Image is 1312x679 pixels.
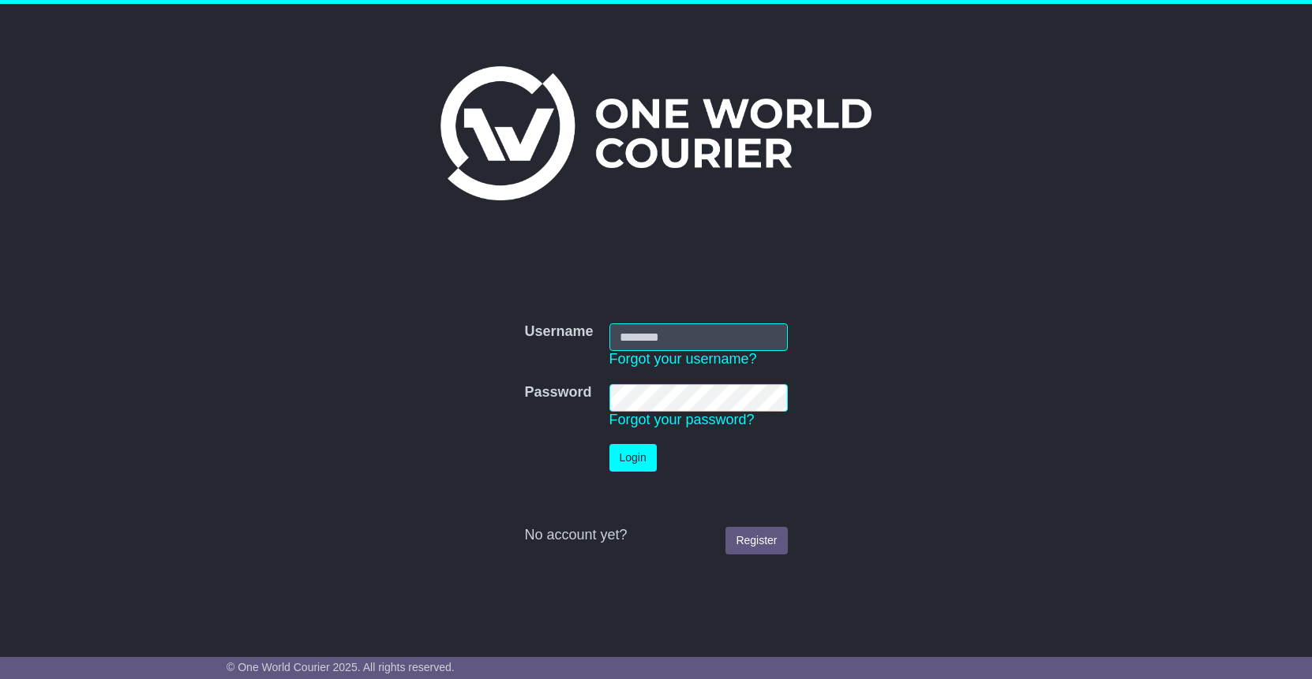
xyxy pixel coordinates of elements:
[609,444,657,472] button: Login
[524,323,593,341] label: Username
[609,412,755,427] a: Forgot your password?
[725,527,787,554] a: Register
[524,384,591,401] label: Password
[227,661,455,673] span: © One World Courier 2025. All rights reserved.
[440,66,872,200] img: One World
[609,351,757,367] a: Forgot your username?
[524,527,787,544] div: No account yet?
